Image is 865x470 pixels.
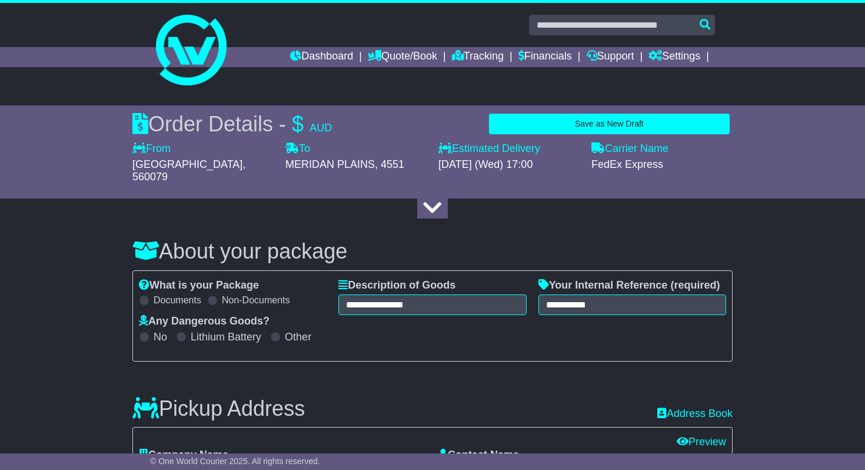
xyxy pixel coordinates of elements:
[438,143,580,155] label: Estimated Delivery
[648,47,700,67] a: Settings
[150,456,320,466] span: © One World Courier 2025. All rights reserved.
[518,47,572,67] a: Financials
[132,111,332,137] div: Order Details -
[657,408,733,421] a: Address Book
[375,158,404,170] span: , 4551
[538,279,720,292] label: Your Internal Reference (required)
[310,122,332,134] span: AUD
[452,47,504,67] a: Tracking
[139,279,259,292] label: What is your Package
[285,331,311,344] label: Other
[191,331,261,344] label: Lithium Battery
[132,397,305,421] h3: Pickup Address
[292,112,304,136] span: $
[587,47,634,67] a: Support
[368,47,437,67] a: Quote/Book
[338,279,455,292] label: Description of Goods
[132,158,245,183] span: , 560079
[139,315,270,328] label: Any Dangerous Goods?
[154,331,167,344] label: No
[132,158,242,170] span: [GEOGRAPHIC_DATA]
[677,436,726,448] a: Preview
[591,143,668,155] label: Carrier Name
[438,158,580,171] div: [DATE] (Wed) 17:00
[222,294,290,306] label: Non-Documents
[132,143,171,155] label: From
[154,294,201,306] label: Documents
[489,114,730,134] button: Save as New Draft
[438,449,519,462] label: Contact Name
[285,143,310,155] label: To
[132,240,733,263] h3: About your package
[285,158,375,170] span: MERIDAN PLAINS
[591,158,733,171] div: FedEx Express
[290,47,353,67] a: Dashboard
[139,449,228,462] label: Company Name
